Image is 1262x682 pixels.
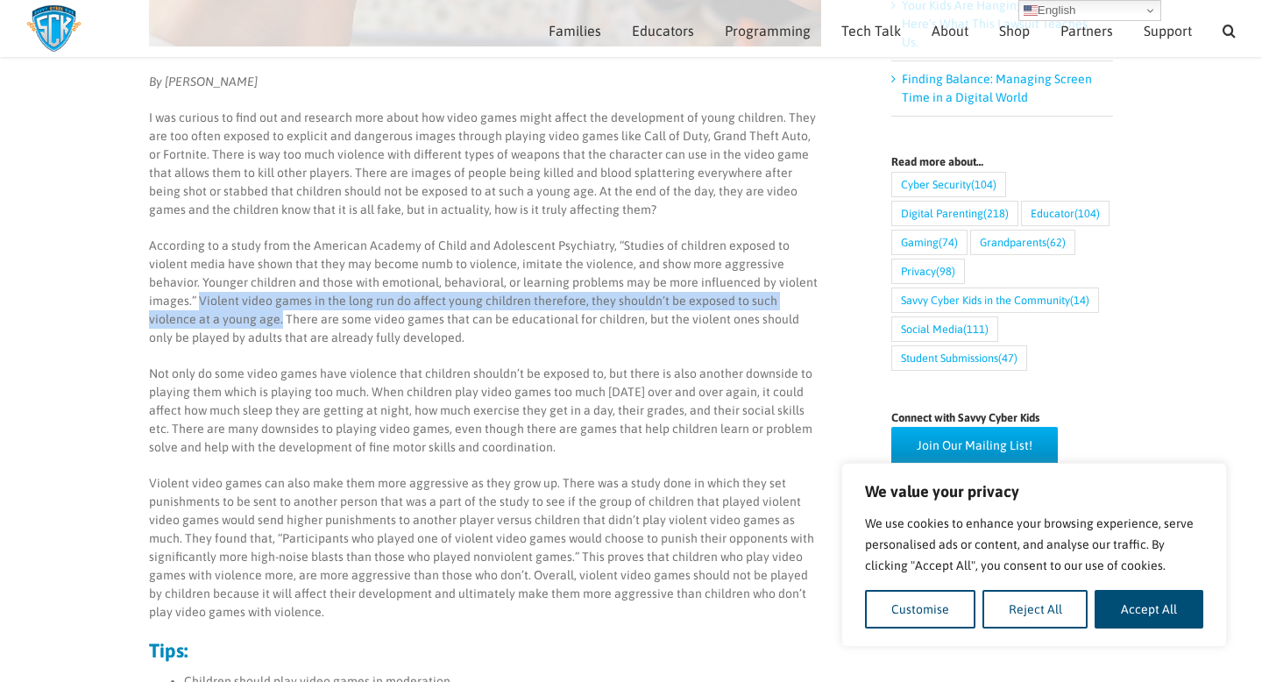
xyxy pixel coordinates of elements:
a: Savvy Cyber Kids in the Community (14 items) [891,288,1099,313]
em: By [PERSON_NAME] [149,75,258,89]
a: Gaming (74 items) [891,230,968,255]
a: Finding Balance: Managing Screen Time in a Digital World [902,72,1092,104]
img: Savvy Cyber Kids Logo [26,4,82,53]
span: Join Our Mailing List! [917,438,1032,453]
h4: Connect with Savvy Cyber Kids [891,412,1113,423]
a: Social Media (111 items) [891,316,998,342]
span: (14) [1070,288,1089,312]
span: (74) [939,231,958,254]
span: About [932,24,968,38]
span: (62) [1046,231,1066,254]
span: Tech Talk [841,24,901,38]
a: Educator (104 items) [1021,201,1110,226]
a: Cyber Security (104 items) [891,172,1006,197]
img: en [1024,4,1038,18]
p: We value your privacy [865,481,1203,502]
p: Not only do some video games have violence that children shouldn’t be exposed to, but there is al... [149,365,821,457]
span: Shop [999,24,1030,38]
p: We use cookies to enhance your browsing experience, serve personalised ads or content, and analys... [865,513,1203,576]
span: Educators [632,24,694,38]
strong: Tips: [149,639,188,662]
p: According to a study from the American Academy of Child and Adolescent Psychiatry, “Studies of ch... [149,237,821,347]
span: (111) [963,317,989,341]
span: (98) [936,259,955,283]
span: (47) [998,346,1017,370]
span: (104) [971,173,996,196]
p: I was curious to find out and research more about how video games might affect the development of... [149,109,821,219]
a: Digital Parenting (218 items) [891,201,1018,226]
button: Accept All [1095,590,1203,629]
p: Violent video games can also make them more aggressive as they grow up. There was a study done in... [149,474,821,622]
a: Grandparents (62 items) [970,230,1075,255]
span: Partners [1060,24,1113,38]
span: Support [1144,24,1192,38]
a: Student Submissions (47 items) [891,345,1027,371]
span: (104) [1074,202,1100,225]
button: Reject All [982,590,1088,629]
span: (218) [983,202,1009,225]
button: Customise [865,590,975,629]
span: Families [549,24,601,38]
a: Privacy (98 items) [891,259,965,284]
h4: Read more about… [891,156,1113,167]
span: Programming [725,24,811,38]
a: Join Our Mailing List! [891,427,1058,465]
